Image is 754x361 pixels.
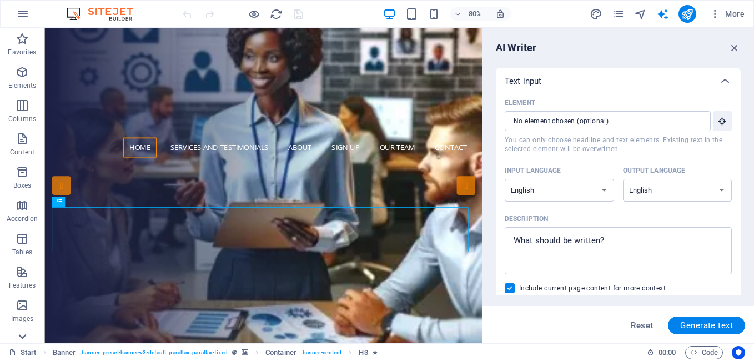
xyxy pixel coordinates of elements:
[8,114,36,123] p: Columns
[710,8,745,19] span: More
[232,349,237,355] i: This element is a customizable preset
[625,317,659,334] button: Reset
[623,166,686,175] p: Output language
[505,136,732,153] span: You can only choose headline and text elements. Existing text in the selected element will be ove...
[510,233,726,269] textarea: Description
[612,7,625,21] button: pages
[7,214,38,223] p: Accordion
[53,346,76,359] span: Click to select. Double-click to edit
[634,8,647,21] i: Navigator
[12,248,32,257] p: Tables
[505,179,614,202] select: Input language
[634,7,647,21] button: navigator
[505,76,541,87] p: Text input
[505,166,561,175] p: Input language
[247,7,260,21] button: Click here to leave preview mode and continue editing
[505,98,535,107] p: Element
[666,348,668,357] span: :
[8,48,36,57] p: Favorites
[713,111,732,131] button: ElementYou can only choose headline and text elements. Existing text in the selected element will...
[685,346,723,359] button: Code
[647,346,676,359] h6: Session time
[359,346,368,359] span: Click to select. Double-click to edit
[8,81,37,90] p: Elements
[656,7,670,21] button: text_generator
[519,284,666,293] span: Include current page content for more context
[450,7,489,21] button: 80%
[13,181,32,190] p: Boxes
[9,281,36,290] p: Features
[680,321,733,330] span: Generate text
[505,214,548,223] p: Description
[495,9,505,19] i: On resize automatically adjust zoom level to fit chosen device.
[80,346,227,359] span: . banner .preset-banner-v3-default .parallax .parallax-fixed
[373,349,378,355] i: Element contains an animation
[11,314,34,323] p: Images
[496,41,536,54] h6: AI Writer
[9,346,37,359] a: Click to cancel selection. Double-click to open Pages
[64,7,147,21] img: Editor Logo
[590,7,603,21] button: design
[10,148,34,157] p: Content
[631,321,653,330] span: Reset
[496,68,741,94] div: Text input
[301,346,341,359] span: . banner-content
[623,179,732,202] select: Output language
[269,7,283,21] button: reload
[265,346,296,359] span: Click to select. Double-click to edit
[656,8,669,21] i: AI Writer
[590,8,602,21] i: Design (Ctrl+Alt+Y)
[242,349,248,355] i: This element contains a background
[466,7,484,21] h6: 80%
[612,8,625,21] i: Pages (Ctrl+Alt+S)
[496,94,741,311] div: Text input
[690,346,718,359] span: Code
[659,346,676,359] span: 00 00
[705,5,749,23] button: More
[53,346,378,359] nav: breadcrumb
[678,5,696,23] button: publish
[668,317,745,334] button: Generate text
[732,346,745,359] button: Usercentrics
[505,111,703,131] input: ElementYou can only choose headline and text elements. Existing text in the selected element will...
